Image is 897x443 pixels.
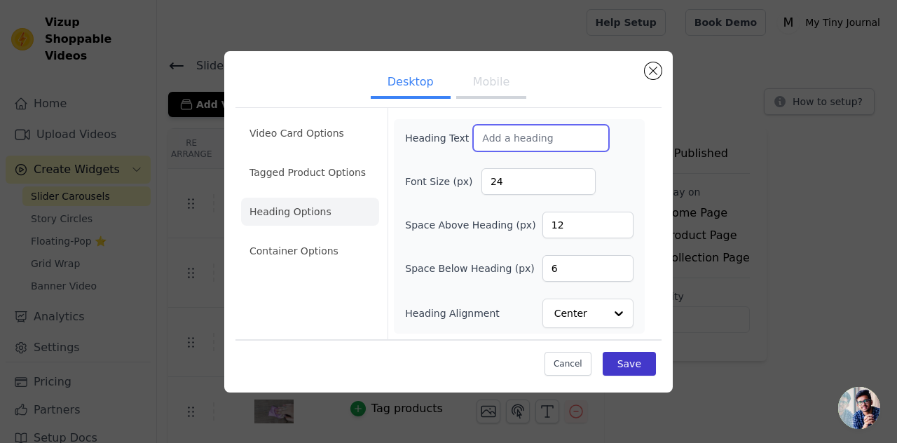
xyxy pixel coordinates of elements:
button: Close modal [645,62,662,79]
input: Add a heading [473,125,609,151]
button: Cancel [545,352,591,376]
div: Open chat [838,387,880,429]
button: Desktop [371,68,451,99]
li: Heading Options [241,198,379,226]
li: Container Options [241,237,379,265]
label: Space Below Heading (px) [405,261,535,275]
li: Tagged Product Options [241,158,379,186]
label: Space Above Heading (px) [405,218,535,232]
label: Heading Text [405,131,473,145]
li: Video Card Options [241,119,379,147]
label: Font Size (px) [405,175,481,189]
button: Mobile [456,68,526,99]
label: Heading Alignment [405,306,502,320]
button: Save [603,352,656,376]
